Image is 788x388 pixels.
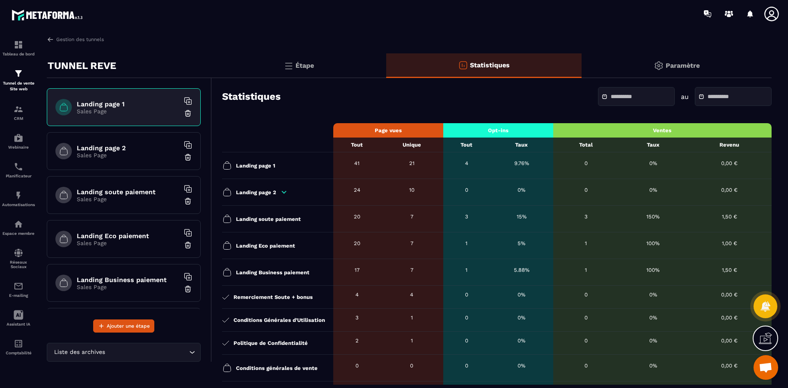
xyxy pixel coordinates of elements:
img: formation [14,40,23,50]
div: 0,00 € [691,337,767,344]
div: 21 [385,160,439,166]
div: 0 [337,363,376,369]
div: 10 [385,187,439,193]
img: trash [184,109,192,117]
div: 0% [623,363,683,369]
th: Revenu [687,138,772,152]
p: Tableau de bord [2,52,35,56]
p: Sales Page [77,196,179,202]
img: trash [184,241,192,249]
div: 3 [447,214,486,220]
img: formation [14,104,23,114]
img: trash [184,197,192,205]
h6: Landing page 1 [77,100,179,108]
p: au [681,93,689,101]
div: 1,00 € [691,240,767,246]
div: 41 [337,160,376,166]
div: 15% [494,214,549,220]
a: formationformationTableau de bord [2,34,35,62]
div: 0% [494,337,549,344]
p: CRM [2,116,35,121]
img: trash [184,285,192,293]
p: E-mailing [2,293,35,298]
img: scheduler [14,162,23,172]
div: 0 [557,292,615,298]
div: 0 [557,337,615,344]
div: 1 [447,240,486,246]
div: 2 [337,337,376,344]
a: emailemailE-mailing [2,275,35,304]
div: 4 [385,292,439,298]
div: 3 [337,315,376,321]
a: accountantaccountantComptabilité [2,333,35,361]
a: formationformationCRM [2,98,35,127]
p: Tunnel de vente Site web [2,80,35,92]
div: 0% [494,292,549,298]
div: 3 [557,214,615,220]
img: formation [14,69,23,78]
p: Paramètre [666,62,700,69]
th: Taux [490,138,553,152]
p: Sales Page [77,240,179,246]
div: 0,00 € [691,363,767,369]
div: 7 [385,240,439,246]
th: Tout [333,138,380,152]
img: arrow [47,36,54,43]
div: 1 [385,337,439,344]
p: Landing page 2 [236,189,276,195]
p: Sales Page [77,284,179,290]
img: automations [14,133,23,143]
div: 9.76% [494,160,549,166]
th: Page vues [333,123,443,138]
p: Politique de Confidentialité [234,340,308,346]
div: 0 [447,292,486,298]
img: automations [14,219,23,229]
a: automationsautomationsWebinaire [2,127,35,156]
div: 0,00 € [691,315,767,321]
p: Réseaux Sociaux [2,260,35,269]
button: Ajouter une étape [93,319,154,333]
span: Liste des archives [52,348,107,357]
h6: Landing soute paiement [77,188,179,196]
p: TUNNEL REVE [48,57,116,74]
div: 5.88% [494,267,549,273]
p: Landing Eco paiement [236,243,295,249]
h6: Landing page 2 [77,144,179,152]
p: Landing soute paiement [236,216,301,222]
p: Remerciement Soute + bonus [234,294,313,300]
img: social-network [14,248,23,258]
a: schedulerschedulerPlanificateur [2,156,35,184]
div: 20 [337,240,376,246]
a: formationformationTunnel de vente Site web [2,62,35,98]
img: accountant [14,339,23,349]
div: 4 [447,160,486,166]
div: 1 [447,267,486,273]
div: 0% [494,187,549,193]
div: 0% [494,363,549,369]
div: 0% [623,187,683,193]
p: Sales Page [77,152,179,158]
div: 7 [385,267,439,273]
p: Planificateur [2,174,35,178]
a: Gestion des tunnels [47,36,104,43]
p: Automatisations [2,202,35,207]
div: 100% [623,240,683,246]
p: Conditions générales de vente [236,365,318,371]
div: Search for option [47,343,201,362]
div: 7 [385,214,439,220]
img: email [14,281,23,291]
div: 24 [337,187,376,193]
img: setting-gr.5f69749f.svg [654,61,664,71]
th: Total [553,138,619,152]
div: 0 [557,363,615,369]
div: 0 [557,187,615,193]
p: Conditions Générales d'Utilisation [234,317,325,323]
div: 0 [447,337,486,344]
p: Landing Business paiement [236,269,309,276]
div: Ouvrir le chat [754,355,778,380]
div: 1 [557,267,615,273]
span: Ajouter une étape [107,322,150,330]
th: Taux [619,138,687,152]
div: 17 [337,267,376,273]
div: 0 [557,315,615,321]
